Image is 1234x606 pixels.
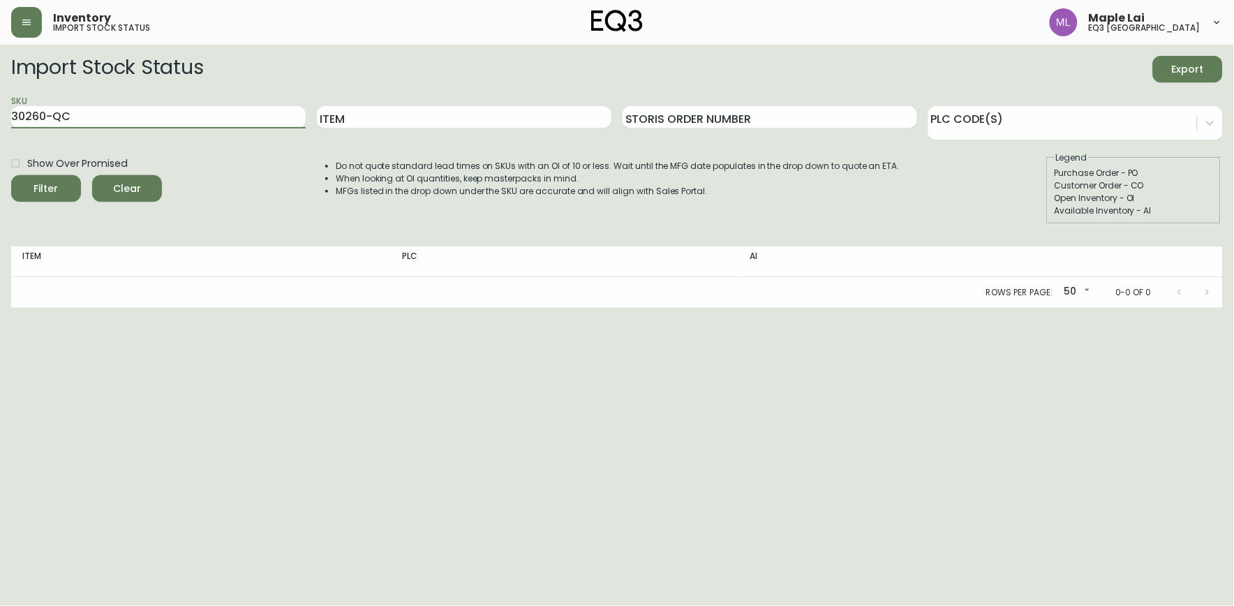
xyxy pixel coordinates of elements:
[1055,151,1089,164] legend: Legend
[27,156,127,171] span: Show Over Promised
[11,56,203,82] h2: Import Stock Status
[11,246,391,277] th: Item
[336,160,900,172] li: Do not quote standard lead times on SKUs with an OI of 10 or less. Wait until the MFG date popula...
[1058,281,1093,304] div: 50
[1055,179,1214,192] div: Customer Order - CO
[1055,167,1214,179] div: Purchase Order - PO
[391,246,739,277] th: PLC
[1115,286,1152,299] p: 0-0 of 0
[739,246,1016,277] th: AI
[591,10,643,32] img: logo
[1164,61,1212,78] span: Export
[1089,24,1200,32] h5: eq3 [GEOGRAPHIC_DATA]
[1055,205,1214,217] div: Available Inventory - AI
[53,13,111,24] span: Inventory
[103,180,151,198] span: Clear
[336,185,900,198] li: MFGs listed in the drop down under the SKU are accurate and will align with Sales Portal.
[1089,13,1145,24] span: Maple Lai
[1153,56,1223,82] button: Export
[11,175,81,202] button: Filter
[986,286,1053,299] p: Rows per page:
[336,172,900,185] li: When looking at OI quantities, keep masterpacks in mind.
[92,175,162,202] button: Clear
[53,24,150,32] h5: import stock status
[1050,8,1078,36] img: 61e28cffcf8cc9f4e300d877dd684943
[1055,192,1214,205] div: Open Inventory - OI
